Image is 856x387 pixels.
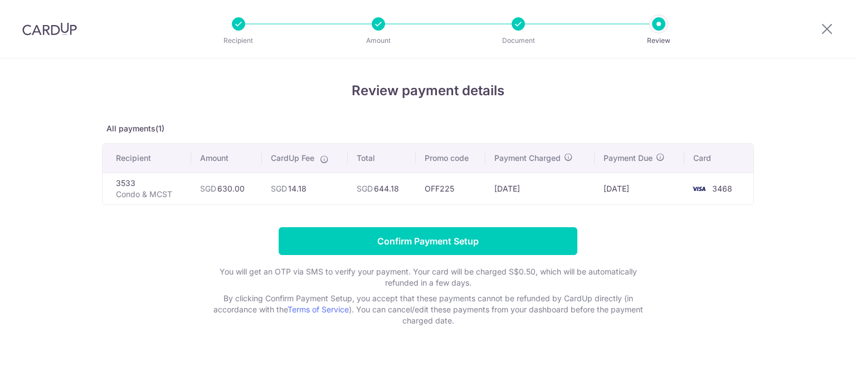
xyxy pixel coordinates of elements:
p: Condo & MCST [116,189,182,200]
th: Recipient [103,144,191,173]
td: [DATE] [485,173,595,204]
img: <span class="translation_missing" title="translation missing: en.account_steps.new_confirm_form.b... [688,182,710,195]
td: [DATE] [595,173,684,204]
p: Review [617,35,700,46]
h4: Review payment details [102,81,754,101]
p: Recipient [197,35,280,46]
img: CardUp [22,22,77,36]
th: Promo code [416,144,486,173]
span: CardUp Fee [271,153,314,164]
td: 644.18 [348,173,416,204]
span: SGD [271,184,287,193]
td: 630.00 [191,173,262,204]
p: Document [477,35,560,46]
span: Payment Due [604,153,653,164]
p: All payments(1) [102,123,754,134]
span: SGD [357,184,373,193]
p: You will get an OTP via SMS to verify your payment. Your card will be charged S$0.50, which will ... [205,266,651,288]
td: OFF225 [416,173,486,204]
td: 3533 [103,173,191,204]
td: 14.18 [262,173,348,204]
span: SGD [200,184,216,193]
a: Terms of Service [288,305,349,314]
span: Payment Charged [494,153,561,164]
input: Confirm Payment Setup [279,227,577,255]
span: 3468 [712,184,732,193]
p: Amount [337,35,420,46]
th: Card [684,144,753,173]
th: Amount [191,144,262,173]
p: By clicking Confirm Payment Setup, you accept that these payments cannot be refunded by CardUp di... [205,293,651,326]
iframe: Opens a widget where you can find more information [785,354,845,381]
th: Total [348,144,416,173]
